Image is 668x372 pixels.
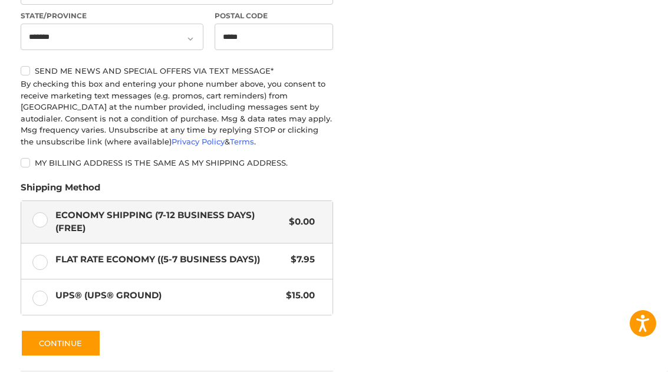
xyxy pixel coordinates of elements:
span: $7.95 [285,253,315,266]
span: Flat Rate Economy ((5-7 Business Days)) [55,253,285,266]
label: Send me news and special offers via text message* [21,66,333,75]
span: Economy Shipping (7-12 Business Days) (Free) [55,209,284,235]
label: State/Province [21,11,203,21]
a: Terms [230,137,254,146]
span: $15.00 [281,289,315,302]
label: My billing address is the same as my shipping address. [21,158,333,167]
span: $0.00 [284,215,315,229]
legend: Shipping Method [21,181,100,200]
span: UPS® (UPS® Ground) [55,289,281,302]
button: Continue [21,330,101,357]
div: By checking this box and entering your phone number above, you consent to receive marketing text ... [21,78,333,147]
label: Postal Code [215,11,333,21]
a: Privacy Policy [172,137,225,146]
